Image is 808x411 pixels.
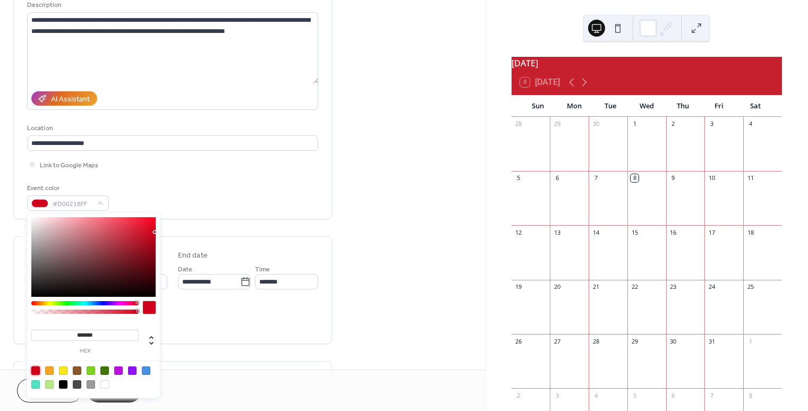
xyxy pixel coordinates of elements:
[669,174,677,182] div: 9
[515,283,523,291] div: 19
[53,199,92,210] span: #D0021BFF
[128,366,137,375] div: #9013FE
[746,228,754,236] div: 18
[515,391,523,399] div: 2
[746,337,754,345] div: 1
[592,391,600,399] div: 4
[708,283,716,291] div: 24
[746,283,754,291] div: 25
[631,174,639,182] div: 8
[59,380,67,389] div: #000000
[631,337,639,345] div: 29
[114,366,123,375] div: #BD10E0
[515,228,523,236] div: 12
[556,96,592,117] div: Mon
[87,366,95,375] div: #7ED321
[701,96,737,117] div: Fri
[100,366,109,375] div: #417505
[746,391,754,399] div: 8
[708,120,716,128] div: 3
[669,120,677,128] div: 2
[73,380,81,389] div: #4A4A4A
[27,123,316,134] div: Location
[17,379,82,403] button: Cancel
[592,283,600,291] div: 21
[512,57,782,70] div: [DATE]
[40,160,98,171] span: Link to Google Maps
[87,380,95,389] div: #9B9B9B
[553,120,561,128] div: 29
[708,337,716,345] div: 31
[708,228,716,236] div: 17
[737,96,773,117] div: Sat
[592,96,628,117] div: Tue
[669,283,677,291] div: 23
[553,391,561,399] div: 3
[45,380,54,389] div: #B8E986
[45,366,54,375] div: #F5A623
[553,228,561,236] div: 13
[520,96,556,117] div: Sun
[31,380,40,389] div: #50E3C2
[31,91,97,106] button: AI Assistant
[553,283,561,291] div: 20
[708,174,716,182] div: 10
[592,120,600,128] div: 30
[255,264,270,275] span: Time
[708,391,716,399] div: 7
[31,348,139,354] label: hex
[100,380,109,389] div: #FFFFFF
[73,366,81,375] div: #8B572A
[665,96,701,117] div: Thu
[746,174,754,182] div: 11
[553,337,561,345] div: 27
[27,183,107,194] div: Event color
[669,337,677,345] div: 30
[669,228,677,236] div: 16
[631,228,639,236] div: 15
[631,391,639,399] div: 5
[553,174,561,182] div: 6
[631,120,639,128] div: 1
[515,337,523,345] div: 26
[31,366,40,375] div: #D0021B
[631,283,639,291] div: 22
[592,174,600,182] div: 7
[178,264,192,275] span: Date
[746,120,754,128] div: 4
[628,96,665,117] div: Wed
[178,250,208,261] div: End date
[592,228,600,236] div: 14
[592,337,600,345] div: 28
[515,120,523,128] div: 28
[669,391,677,399] div: 6
[51,94,90,105] div: AI Assistant
[59,366,67,375] div: #F8E71C
[515,174,523,182] div: 5
[142,366,150,375] div: #4A90E2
